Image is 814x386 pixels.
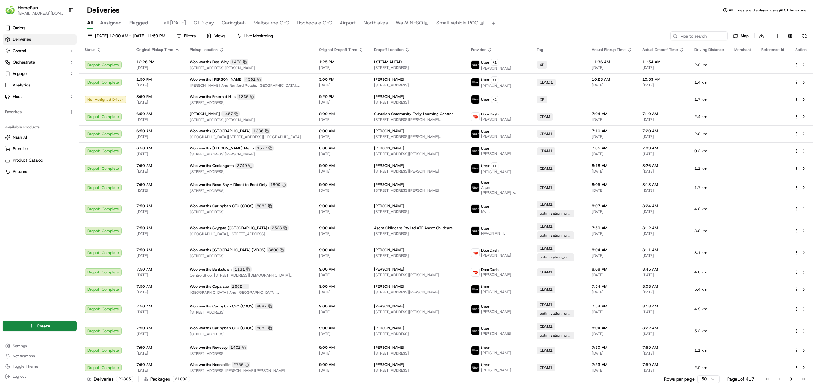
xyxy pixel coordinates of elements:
span: Woolworths Dee Why [190,59,229,65]
span: CDAM1 [540,270,553,275]
span: 7:50 AM [136,182,180,187]
span: 7:50 AM [136,267,180,272]
span: 1:50 PM [136,77,180,82]
span: Uber [481,163,490,169]
span: [PERSON_NAME] [374,182,404,187]
div: 1472 [230,59,248,65]
span: 7:10 AM [592,128,632,134]
span: Promise [13,146,28,152]
button: Fleet [3,92,77,102]
button: Nash AI [3,132,77,142]
img: uber-new-logo.jpeg [471,346,479,355]
button: Create [3,321,77,331]
span: Control [13,48,26,54]
span: [PERSON_NAME] [481,272,511,277]
img: HomeRun [5,5,15,15]
span: [STREET_ADDRESS][PERSON_NAME] [190,152,309,157]
span: [STREET_ADDRESS] [374,253,461,258]
span: Uber [481,97,490,102]
span: [DATE] [136,253,180,258]
span: [PERSON_NAME] [374,163,404,168]
span: Woolworths [PERSON_NAME] Metro [190,146,254,151]
span: Analytics [13,82,30,88]
span: Uber [481,226,490,231]
button: Returns [3,167,77,177]
img: uber-new-logo.jpeg [471,285,479,293]
span: [STREET_ADDRESS] [374,231,461,236]
span: [STREET_ADDRESS][PERSON_NAME] [374,151,461,156]
span: [DATE] [136,83,180,88]
span: 8:26 AM [642,163,684,168]
span: 7:04 AM [592,111,632,116]
span: 8:00 AM [319,111,364,116]
div: 1457 [221,111,240,117]
span: [DATE] [319,231,364,236]
span: CDAM1 [540,224,553,229]
span: optimization_order_unassigned [540,233,571,238]
span: 3:00 PM [319,77,364,82]
span: 7:50 AM [136,163,180,168]
div: 2749 [235,163,254,169]
span: 11:36 AM [592,59,632,65]
button: Product Catalog [3,155,77,165]
span: [DATE] [642,151,684,156]
span: CDAM1 [540,246,553,251]
span: [PERSON_NAME] [481,134,511,139]
span: [DATE] [136,169,180,174]
div: 2523 [270,225,289,231]
span: 4.8 km [694,206,724,211]
span: [GEOGRAPHIC_DATA][STREET_ADDRESS][GEOGRAPHIC_DATA] [190,134,309,140]
span: Uber [481,204,490,209]
span: Md I. [481,209,490,214]
img: doordash_logo_v2.png [471,268,479,276]
span: [DATE] [592,151,632,156]
button: HomeRun [18,4,38,11]
img: uber-new-logo.jpeg [471,305,479,313]
span: Product Catalog [13,157,43,163]
button: Notifications [3,352,77,361]
img: uber-new-logo.jpeg [471,363,479,372]
span: Notifications [13,354,35,359]
div: 1577 [255,145,274,151]
span: Woolworths Rose Bay - Direct to Boot Only [190,182,267,187]
span: Nash AI [13,134,27,140]
span: [DATE] [642,231,684,236]
button: Orchestrate [3,57,77,67]
span: 2.0 km [694,62,724,67]
span: [STREET_ADDRESS] [374,83,461,88]
span: DoorDash [481,267,499,272]
a: Returns [5,169,74,175]
button: Control [3,46,77,56]
button: [EMAIL_ADDRESS][DOMAIN_NAME] [18,11,63,16]
span: 7:09 AM [642,146,684,151]
span: [STREET_ADDRESS] [374,209,461,214]
button: Map [730,31,752,40]
button: Refresh [800,31,809,40]
span: [DATE] [642,253,684,258]
span: Uber [481,146,490,151]
span: 7:20 AM [642,128,684,134]
span: [DATE] [592,83,632,88]
div: 1800 [269,182,287,188]
span: [DATE] [592,253,632,258]
span: All times are displayed using AEST timezone [729,8,806,13]
img: uber-new-logo.jpeg [471,147,479,155]
span: XP [540,62,544,67]
span: [PERSON_NAME] [374,77,404,82]
span: [DATE] [642,65,684,70]
span: [DATE] [319,209,364,214]
span: Woolworths [PERSON_NAME] [190,77,243,82]
div: 1336 [237,94,255,100]
span: 3.8 km [694,228,724,233]
span: [STREET_ADDRESS] [190,253,309,258]
span: 9:00 AM [319,163,364,168]
span: Caringbah [222,19,246,27]
span: Woolworths [GEOGRAPHIC_DATA] (VDOS) [190,247,266,252]
button: +2 [491,96,498,103]
span: [PERSON_NAME] [374,247,404,252]
span: [DATE] [319,100,364,105]
span: [DATE] [319,117,364,122]
span: Assigned [100,19,122,27]
span: [PERSON_NAME] [374,128,404,134]
img: uber-new-logo.jpeg [471,205,479,213]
